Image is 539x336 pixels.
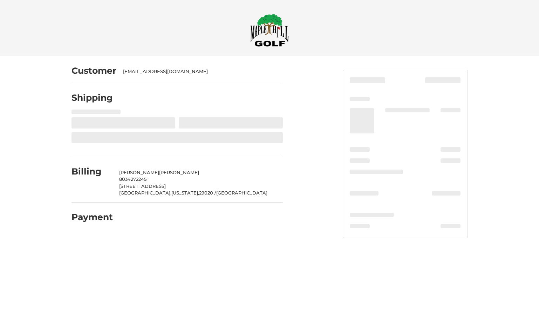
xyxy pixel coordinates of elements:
[119,190,171,196] span: [GEOGRAPHIC_DATA],
[199,190,216,196] span: 29020 /
[171,190,199,196] span: [US_STATE],
[481,317,539,336] iframe: Google Customer Reviews
[250,14,289,47] img: Maple Hill Golf
[159,170,199,175] span: [PERSON_NAME]
[119,183,166,189] span: [STREET_ADDRESS]
[119,170,159,175] span: [PERSON_NAME]
[119,176,146,182] span: 8034272245
[71,212,113,223] h2: Payment
[123,68,276,75] div: [EMAIL_ADDRESS][DOMAIN_NAME]
[71,92,113,103] h2: Shipping
[216,190,267,196] span: [GEOGRAPHIC_DATA]
[71,65,116,76] h2: Customer
[71,166,112,177] h2: Billing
